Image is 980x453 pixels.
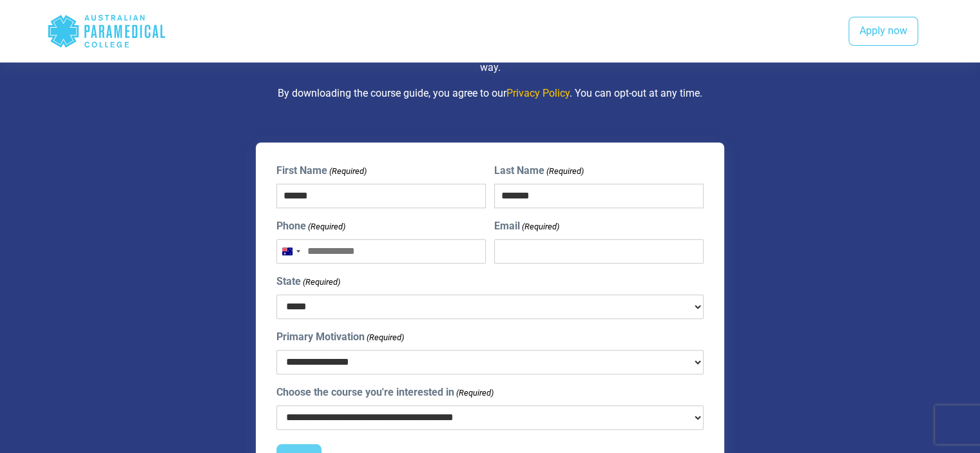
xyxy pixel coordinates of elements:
label: State [276,274,340,289]
div: Australian Paramedical College [47,10,166,52]
span: (Required) [365,331,404,344]
label: Email [494,218,559,234]
span: (Required) [455,387,494,400]
span: (Required) [546,165,584,178]
span: (Required) [521,220,560,233]
p: By downloading the course guide, you agree to our . You can opt-out at any time. [113,86,867,101]
span: (Required) [328,165,367,178]
label: Primary Motivation [276,329,404,345]
span: (Required) [307,220,345,233]
label: Choose the course you're interested in [276,385,494,400]
button: Selected country [277,240,304,263]
label: Last Name [494,163,584,178]
span: (Required) [302,276,340,289]
label: First Name [276,163,367,178]
label: Phone [276,218,345,234]
a: Apply now [849,17,918,46]
a: Privacy Policy [506,87,570,99]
